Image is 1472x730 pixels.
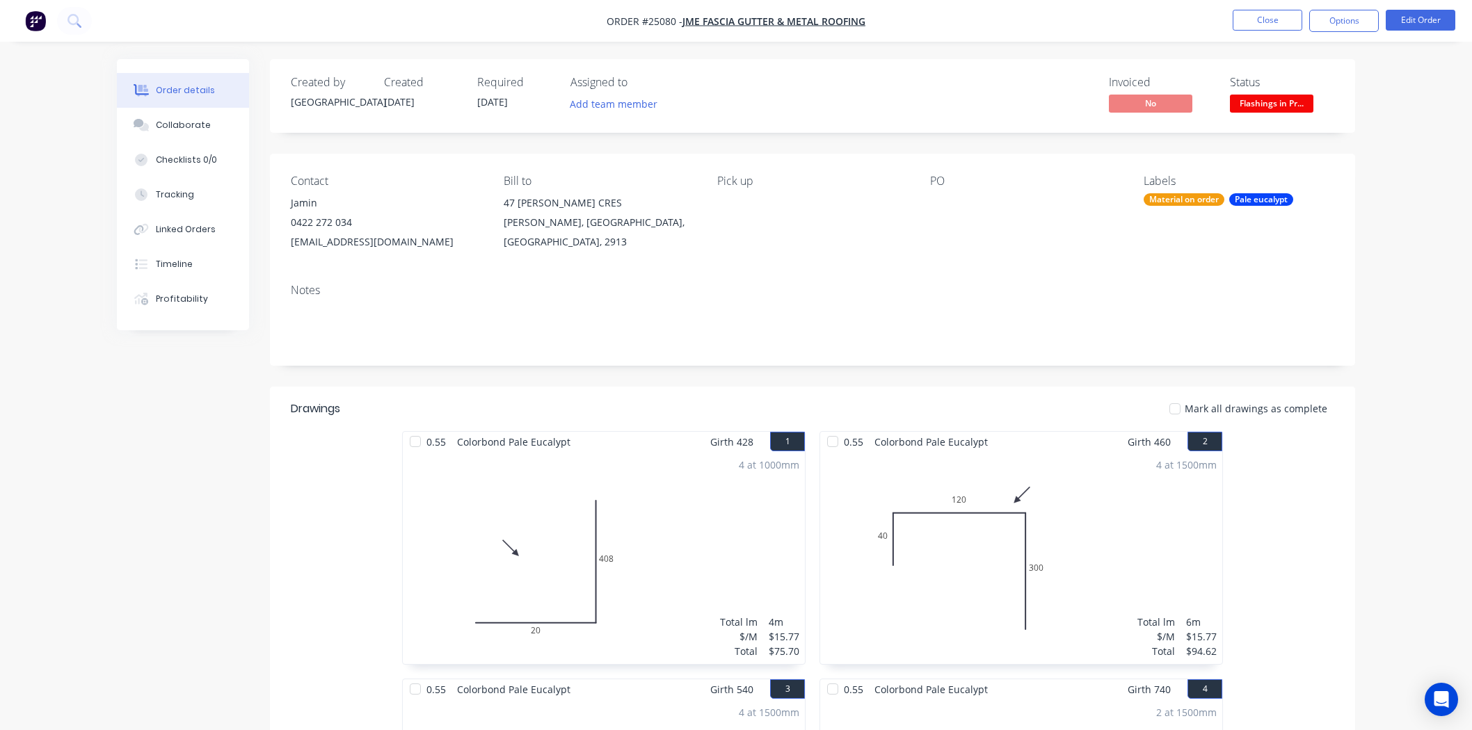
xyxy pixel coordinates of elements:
div: $/M [1137,629,1175,644]
div: Contact [291,175,481,188]
div: Required [477,76,554,89]
div: Pale eucalypt [1229,193,1293,206]
button: Profitability [117,282,249,316]
button: Checklists 0/0 [117,143,249,177]
div: $75.70 [769,644,799,658]
button: Linked Orders [117,212,249,247]
span: Order #25080 - [607,15,682,28]
div: Bill to [504,175,694,188]
div: Collaborate [156,119,211,131]
div: Assigned to [570,76,710,89]
div: Created [384,76,461,89]
button: Options [1309,10,1379,32]
span: Colorbond Pale Eucalypt [869,679,993,699]
div: Profitability [156,293,208,305]
div: $15.77 [769,629,799,644]
div: $/M [720,629,758,644]
div: 4 at 1500mm [1156,457,1217,472]
div: Labels [1144,175,1334,188]
span: 0.55 [838,679,869,699]
span: No [1109,95,1192,112]
button: Add team member [563,95,665,113]
div: Total [720,644,758,658]
div: Timeline [156,258,193,270]
span: 0.55 [421,432,451,452]
div: Pick up [717,175,908,188]
span: Flashings in Pr... [1230,95,1313,112]
div: 4 at 1500mm [739,705,799,720]
span: Girth 540 [710,679,753,699]
div: Jamin0422 272 034[EMAIL_ADDRESS][DOMAIN_NAME] [291,193,481,252]
span: Colorbond Pale Eucalypt [451,432,576,452]
button: Collaborate [117,108,249,143]
div: Material on order [1144,193,1224,206]
button: Order details [117,73,249,108]
div: Total lm [720,615,758,629]
span: Mark all drawings as complete [1185,401,1327,416]
span: [DATE] [384,95,415,108]
div: Drawings [291,400,340,417]
span: Colorbond Pale Eucalypt [451,679,576,699]
div: 0401203004 at 1500mmTotal lm$/MTotal6m$15.77$94.62 [820,452,1222,664]
div: 6m [1186,615,1217,629]
span: Girth 740 [1128,679,1171,699]
div: Open Intercom Messenger [1425,683,1458,716]
span: Girth 460 [1128,432,1171,452]
button: Flashings in Pr... [1230,95,1313,115]
img: Factory [25,10,46,31]
div: 0422 272 034 [291,213,481,232]
div: $94.62 [1186,644,1217,658]
div: Created by [291,76,367,89]
div: 4m [769,615,799,629]
div: 2 at 1500mm [1156,705,1217,720]
button: Add team member [570,95,665,113]
div: Checklists 0/0 [156,154,217,166]
div: [GEOGRAPHIC_DATA] [291,95,367,109]
div: Total lm [1137,615,1175,629]
div: Jamin [291,193,481,213]
div: Linked Orders [156,223,216,236]
span: 0.55 [421,679,451,699]
div: Tracking [156,188,194,201]
span: Colorbond Pale Eucalypt [869,432,993,452]
div: 47 [PERSON_NAME] CRES [504,193,694,213]
span: Girth 428 [710,432,753,452]
button: Tracking [117,177,249,212]
div: Total [1137,644,1175,658]
span: [DATE] [477,95,508,108]
button: Timeline [117,247,249,282]
button: 2 [1187,432,1222,451]
button: 3 [770,679,805,699]
div: Order details [156,84,215,97]
div: Notes [291,284,1334,297]
div: PO [930,175,1121,188]
div: 0204084 at 1000mmTotal lm$/MTotal4m$15.77$75.70 [403,452,805,664]
button: 1 [770,432,805,451]
a: JME FASCIA GUTTER & METAL ROOFING [682,15,865,28]
button: 4 [1187,679,1222,699]
div: Status [1230,76,1334,89]
button: Close [1233,10,1302,31]
div: [EMAIL_ADDRESS][DOMAIN_NAME] [291,232,481,252]
div: Invoiced [1109,76,1213,89]
button: Edit Order [1386,10,1455,31]
div: $15.77 [1186,629,1217,644]
div: 47 [PERSON_NAME] CRES[PERSON_NAME], [GEOGRAPHIC_DATA], [GEOGRAPHIC_DATA], 2913 [504,193,694,252]
span: 0.55 [838,432,869,452]
div: [PERSON_NAME], [GEOGRAPHIC_DATA], [GEOGRAPHIC_DATA], 2913 [504,213,694,252]
div: 4 at 1000mm [739,457,799,472]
